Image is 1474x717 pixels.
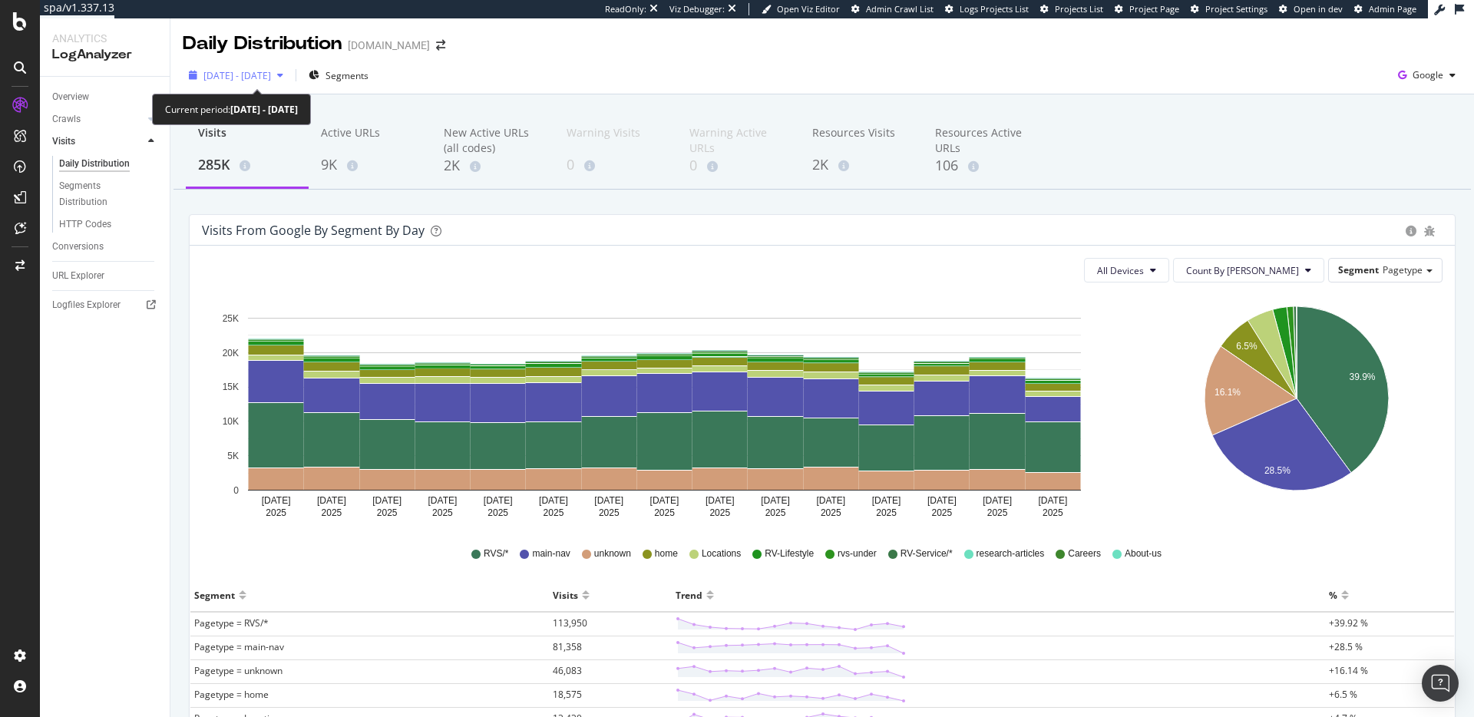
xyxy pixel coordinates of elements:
div: % [1329,583,1337,607]
div: 0 [689,156,788,176]
span: Open in dev [1294,3,1343,15]
div: 2K [812,155,911,175]
text: [DATE] [484,495,513,506]
a: Admin Crawl List [851,3,934,15]
button: Count By [PERSON_NAME] [1173,258,1324,283]
text: [DATE] [428,495,458,506]
div: New Active URLs (all codes) [444,125,542,156]
span: home [655,547,678,560]
a: Logfiles Explorer [52,297,159,313]
div: Daily Distribution [183,31,342,57]
text: 2025 [599,507,620,518]
div: Analytics [52,31,157,46]
text: [DATE] [594,495,623,506]
div: A chart. [202,295,1127,525]
span: Admin Page [1369,3,1416,15]
span: Logs Projects List [960,3,1029,15]
span: rvs-under [838,547,877,560]
a: Project Page [1115,3,1179,15]
a: Segments Distribution [59,178,159,210]
span: Locations [702,547,741,560]
text: [DATE] [539,495,568,506]
text: [DATE] [927,495,957,506]
text: [DATE] [317,495,346,506]
div: A chart. [1150,295,1443,525]
div: Logfiles Explorer [52,297,121,313]
text: 2025 [487,507,508,518]
span: research-articles [977,547,1045,560]
span: +16.14 % [1329,664,1368,677]
span: RV-Service/* [901,547,953,560]
div: HTTP Codes [59,216,111,233]
text: 39.9% [1349,372,1375,382]
text: 2025 [709,507,730,518]
text: 16.1% [1214,387,1240,398]
span: Google [1413,68,1443,81]
text: 6.5% [1236,342,1258,352]
text: 10K [223,416,239,427]
div: Daily Distribution [59,156,130,172]
a: URL Explorer [52,268,159,284]
div: LogAnalyzer [52,46,157,64]
div: 9K [321,155,419,175]
span: Pagetype [1383,263,1423,276]
span: Project Page [1129,3,1179,15]
div: Crawls [52,111,81,127]
span: About-us [1125,547,1162,560]
a: Project Settings [1191,3,1267,15]
a: Admin Page [1354,3,1416,15]
text: 2025 [266,507,286,518]
span: Admin Crawl List [866,3,934,15]
text: 2025 [987,507,1008,518]
span: 81,358 [553,640,582,653]
a: Logs Projects List [945,3,1029,15]
text: 2025 [876,507,897,518]
text: 20K [223,348,239,358]
div: 285K [198,155,296,175]
text: [DATE] [706,495,735,506]
div: Segments Distribution [59,178,144,210]
span: All Devices [1097,264,1144,277]
text: 2025 [377,507,398,518]
text: 2025 [432,507,453,518]
span: +6.5 % [1329,688,1357,701]
text: 2025 [654,507,675,518]
span: Pagetype = RVS/* [194,616,269,629]
span: [DATE] - [DATE] [203,69,271,82]
span: Pagetype = main-nav [194,640,284,653]
button: Segments [302,63,375,88]
text: 2025 [765,507,786,518]
button: All Devices [1084,258,1169,283]
span: RV-Lifestyle [765,547,814,560]
a: Crawls [52,111,144,127]
div: Resources Visits [812,125,911,154]
div: Visits [553,583,578,607]
div: Visits from google by Segment by Day [202,223,425,238]
button: Google [1392,63,1462,88]
span: +28.5 % [1329,640,1363,653]
text: 15K [223,382,239,393]
text: 25K [223,313,239,324]
span: Pagetype = unknown [194,664,283,677]
span: Segments [326,69,368,82]
div: Overview [52,89,89,105]
div: Warning Active URLs [689,125,788,156]
span: Open Viz Editor [777,3,840,15]
div: circle-info [1406,226,1416,236]
div: Warning Visits [567,125,665,154]
text: 2025 [544,507,564,518]
div: Active URLs [321,125,419,154]
div: Viz Debugger: [669,3,725,15]
a: Projects List [1040,3,1103,15]
text: [DATE] [872,495,901,506]
div: 0 [567,155,665,175]
span: Segment [1338,263,1379,276]
text: 2025 [931,507,952,518]
text: 5K [227,451,239,461]
div: Conversions [52,239,104,255]
div: Current period: [165,101,298,118]
span: Projects List [1055,3,1103,15]
text: 2025 [322,507,342,518]
text: [DATE] [1038,495,1067,506]
text: [DATE] [983,495,1012,506]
